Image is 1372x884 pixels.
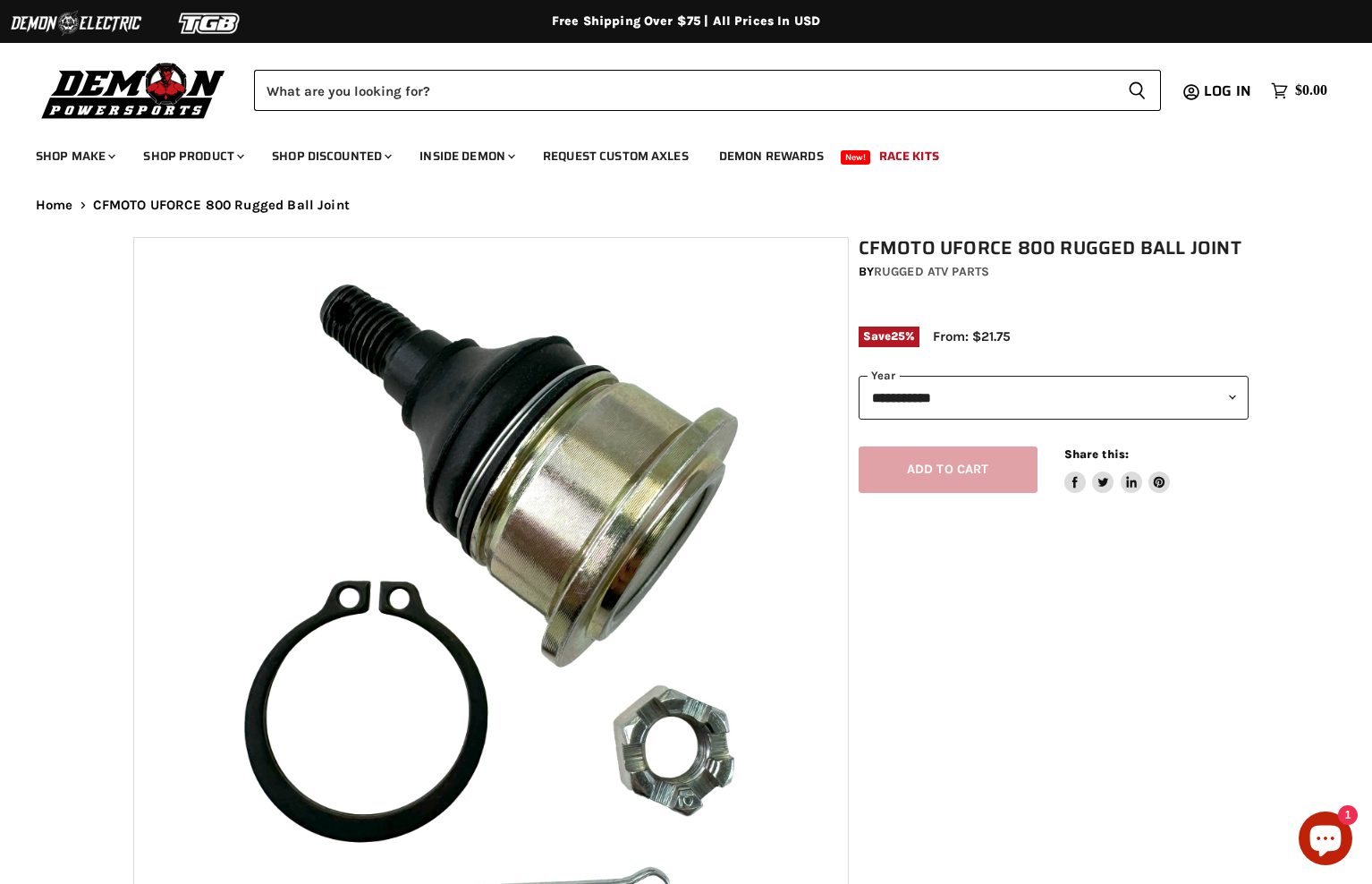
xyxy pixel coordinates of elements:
span: $0.00 [1295,82,1327,99]
span: Share this: [1064,447,1129,461]
select: year [859,376,1249,420]
span: CFMOTO UFORCE 800 Rugged Ball Joint [93,198,350,213]
img: Demon Powersports [36,58,232,122]
button: Search [1114,70,1161,111]
span: New! [841,150,871,165]
inbox-online-store-chat: Shopify online store chat [1293,812,1358,870]
a: Demon Rewards [706,138,837,174]
a: Shop Make [22,138,126,174]
aside: Share this: [1064,446,1171,494]
a: Race Kits [866,138,953,174]
a: Log in [1196,83,1262,99]
div: by [859,262,1249,282]
span: 25 [891,329,905,343]
a: Home [36,198,73,213]
a: Request Custom Axles [529,138,702,174]
a: Inside Demon [406,138,526,174]
a: Shop Discounted [258,138,402,174]
span: Save % [859,327,919,346]
span: Log in [1204,80,1251,102]
a: Rugged ATV Parts [874,264,989,279]
input: Search [254,70,1114,111]
ul: Main menu [22,131,1323,174]
h1: CFMOTO UFORCE 800 Rugged Ball Joint [859,237,1249,259]
span: From: $21.75 [933,328,1011,344]
img: TGB Logo 2 [143,6,277,40]
a: $0.00 [1262,78,1336,104]
form: Product [254,70,1161,111]
img: Demon Electric Logo 2 [9,6,143,40]
a: Shop Product [130,138,255,174]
